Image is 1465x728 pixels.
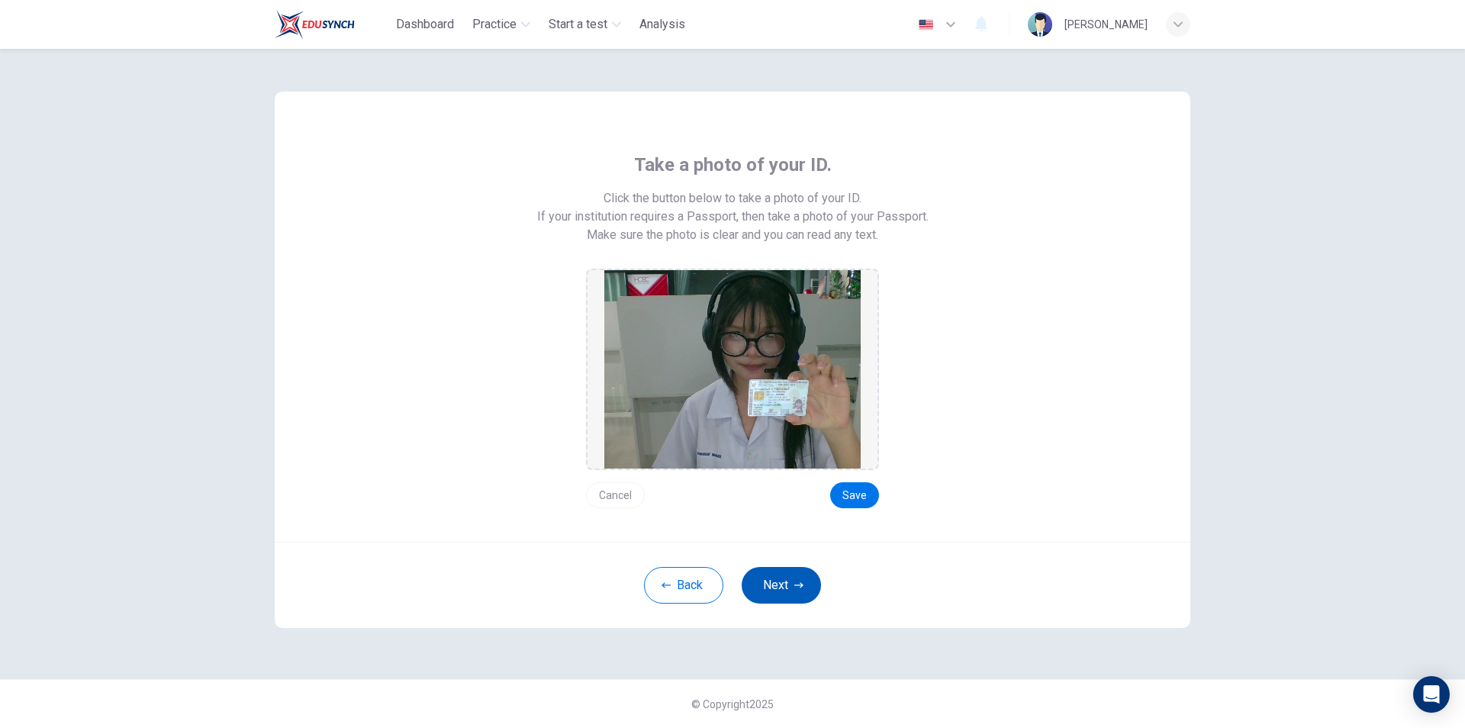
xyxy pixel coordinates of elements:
[472,15,517,34] span: Practice
[830,482,879,508] button: Save
[1413,676,1450,713] div: Open Intercom Messenger
[633,11,691,38] button: Analysis
[604,270,861,469] img: preview screemshot
[390,11,460,38] button: Dashboard
[396,15,454,34] span: Dashboard
[587,226,878,244] span: Make sure the photo is clear and you can read any text.
[543,11,627,38] button: Start a test
[275,9,390,40] a: Train Test logo
[586,482,645,508] button: Cancel
[691,698,774,710] span: © Copyright 2025
[742,567,821,604] button: Next
[537,189,929,226] span: Click the button below to take a photo of your ID. If your institution requires a Passport, then ...
[639,15,685,34] span: Analysis
[634,153,832,177] span: Take a photo of your ID.
[275,9,355,40] img: Train Test logo
[1028,12,1052,37] img: Profile picture
[466,11,536,38] button: Practice
[916,19,935,31] img: en
[644,567,723,604] button: Back
[549,15,607,34] span: Start a test
[1064,15,1148,34] div: [PERSON_NAME]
